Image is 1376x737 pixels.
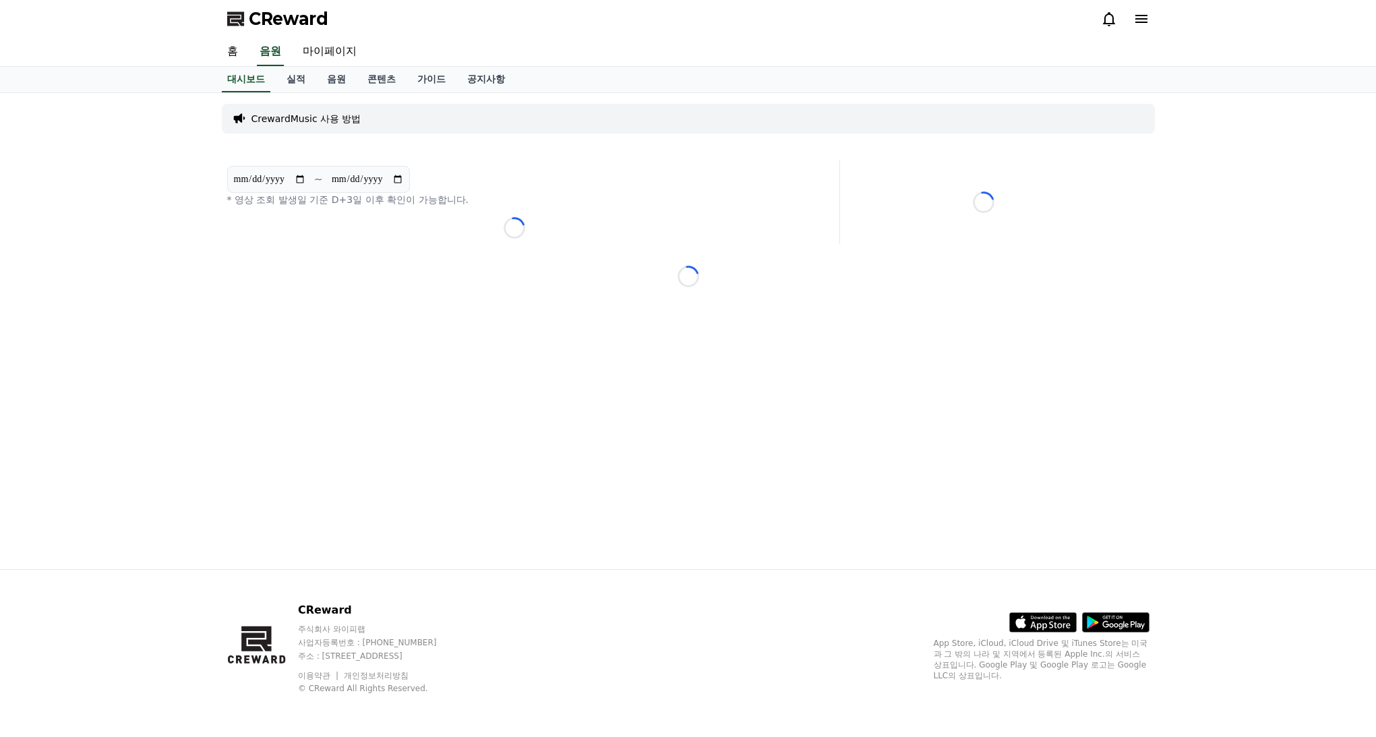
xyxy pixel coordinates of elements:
a: 실적 [276,67,316,92]
p: 사업자등록번호 : [PHONE_NUMBER] [298,637,462,648]
p: * 영상 조회 발생일 기준 D+3일 이후 확인이 가능합니다. [227,193,802,206]
a: 대시보드 [222,67,270,92]
p: © CReward All Rights Reserved. [298,683,462,694]
a: CReward [227,8,328,30]
a: 개인정보처리방침 [344,671,409,680]
a: 이용약관 [298,671,340,680]
p: 주소 : [STREET_ADDRESS] [298,651,462,661]
a: 가이드 [407,67,456,92]
a: CrewardMusic 사용 방법 [251,112,361,125]
p: ~ [314,171,323,187]
p: CReward [298,602,462,618]
a: 음원 [257,38,284,66]
a: 마이페이지 [292,38,367,66]
a: 콘텐츠 [357,67,407,92]
a: 홈 [216,38,249,66]
a: 음원 [316,67,357,92]
p: 주식회사 와이피랩 [298,624,462,635]
span: CReward [249,8,328,30]
p: App Store, iCloud, iCloud Drive 및 iTunes Store는 미국과 그 밖의 나라 및 지역에서 등록된 Apple Inc.의 서비스 상표입니다. Goo... [934,638,1149,681]
a: 공지사항 [456,67,516,92]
